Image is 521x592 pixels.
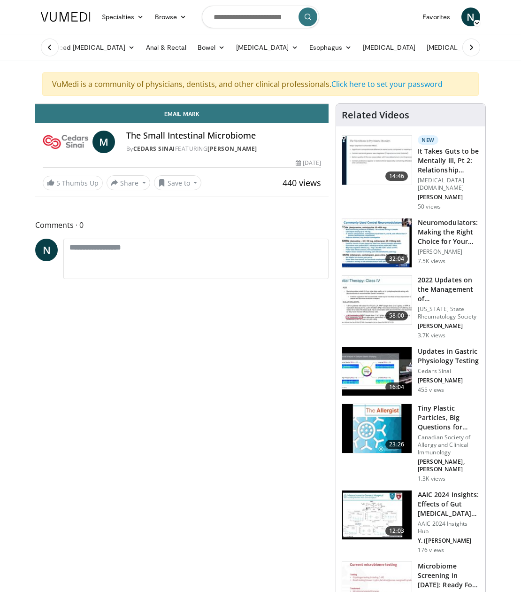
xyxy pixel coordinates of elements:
a: M [92,131,115,153]
a: 32:04 Neuromodulators: Making the Right Choice for Your Patient [PERSON_NAME] 7.5K views [342,218,480,268]
a: Anal & Rectal [140,38,192,57]
span: 440 views [283,177,321,188]
a: [MEDICAL_DATA] [421,38,494,57]
a: N [461,8,480,26]
a: Cedars Sinai [133,145,175,153]
img: 45d9ed29-37ad-44fa-b6cc-1065f856441c.150x105_q85_crop-smart_upscale.jpg [342,136,412,185]
a: [MEDICAL_DATA] [357,38,421,57]
a: 14:46 New It Takes Guts to be Mentally Ill, Pt 2: Relationship Between Psychos… [MEDICAL_DATA][DO... [342,135,480,210]
a: 16:04 Updates in Gastric Physiology Testing Cedars Sinai [PERSON_NAME] 455 views [342,347,480,397]
a: [MEDICAL_DATA] [230,38,304,57]
p: [US_STATE] State Rheumatology Society [418,305,480,320]
p: 176 views [418,546,444,554]
a: 12:03 AAIC 2024 Insights: Effects of Gut [MEDICAL_DATA] [MEDICAL_DATA] on Cognitive… AAIC 2024 In... [342,490,480,554]
button: Share [107,175,150,190]
span: 12:03 [385,526,408,536]
img: c38ea237-a186-42d0-a976-9c7e81fc47ab.150x105_q85_crop-smart_upscale.jpg [342,218,412,267]
a: Click here to set your password [331,79,443,89]
div: By FEATURING [126,145,321,153]
div: VuMedi is a community of physicians, dentists, and other clinical professionals. [42,72,479,96]
a: Esophagus [304,38,357,57]
p: Canadian Society of Allergy and Clinical Immunology [418,434,480,456]
p: 1.3K views [418,475,445,483]
span: 32:04 [385,254,408,264]
p: Cedars Sinai [418,367,480,375]
span: 16:04 [385,382,408,392]
span: Comments 0 [35,219,329,231]
p: 455 views [418,386,444,394]
a: 5 Thumbs Up [43,176,103,190]
h3: 2022 Updates on the Management of [MEDICAL_DATA] [418,275,480,304]
p: New [418,135,438,145]
a: Specialties [96,8,149,26]
a: Favorites [417,8,456,26]
a: N [35,239,58,261]
a: [PERSON_NAME] [207,145,257,153]
h3: Microbiome Screening in [DATE]: Ready For Prime Time? [418,561,480,590]
span: 14:46 [385,171,408,181]
span: 5 [56,179,60,187]
p: [PERSON_NAME] [418,248,480,256]
a: Browse [149,8,192,26]
span: 23:26 [385,440,408,449]
img: Cedars Sinai [43,131,89,153]
div: [DATE] [296,159,321,167]
p: 3.7K views [418,332,445,339]
input: Search topics, interventions [202,6,319,28]
img: 70053798-998e-4f4b-930b-63d060999fdc.150x105_q85_crop-smart_upscale.jpg [342,404,412,453]
h3: It Takes Guts to be Mentally Ill, Pt 2: Relationship Between Psychos… [418,147,480,175]
p: 50 views [418,203,441,210]
h4: Related Videos [342,109,409,121]
img: 3e2da322-f7ba-4b14-ab65-e5ff22d2e7f7.150x105_q85_crop-smart_upscale.jpg [342,347,412,396]
a: 58:00 2022 Updates on the Management of [MEDICAL_DATA] [US_STATE] State Rheumatology Society [PER... [342,275,480,339]
p: [PERSON_NAME] [418,194,480,201]
img: VuMedi Logo [41,12,91,22]
a: Bowel [192,38,230,57]
a: Advanced [MEDICAL_DATA] [35,38,140,57]
img: 07e8cbaf-531a-483a-a574-edfd115eef37.150x105_q85_crop-smart_upscale.jpg [342,276,412,325]
p: Y. ([PERSON_NAME] [418,537,480,545]
span: 58:00 [385,311,408,320]
p: 7.5K views [418,257,445,265]
button: Save to [154,175,202,190]
a: 23:26 Tiny Plastic Particles, Big Questions for Patient Health Canadian Society of Allergy and Cl... [342,404,480,483]
h3: AAIC 2024 Insights: Effects of Gut [MEDICAL_DATA] [MEDICAL_DATA] on Cognitive… [418,490,480,518]
p: AAIC 2024 Insights Hub [418,520,480,535]
p: [MEDICAL_DATA][DOMAIN_NAME] [418,177,480,192]
h3: Updates in Gastric Physiology Testing [418,347,480,366]
p: [PERSON_NAME] [418,377,480,384]
img: 84b02090-80e2-4a3f-b52f-adf9694cfccd.150x105_q85_crop-smart_upscale.jpg [342,491,412,539]
h3: Tiny Plastic Particles, Big Questions for Patient Health [418,404,480,432]
h3: Neuromodulators: Making the Right Choice for Your Patient [418,218,480,246]
h4: The Small Intestinal Microbiome [126,131,321,141]
p: [PERSON_NAME], [PERSON_NAME] [418,458,480,473]
a: Email Mark [35,104,329,123]
p: [PERSON_NAME] [418,322,480,330]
